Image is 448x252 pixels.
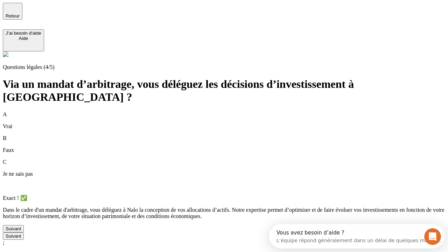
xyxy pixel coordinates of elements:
[3,3,22,20] button: Retour
[3,123,445,129] p: Vrai
[6,36,41,41] div: Aide
[3,111,445,118] p: A
[3,195,445,202] p: Exact ! ✅
[6,227,21,232] div: Suivant
[3,64,445,70] p: Questions légales (4/5)
[3,233,24,240] button: Suivant
[3,159,445,165] p: C
[3,51,8,57] img: alexis.png
[3,3,193,22] div: Ouvrir le Messenger Intercom
[6,30,41,36] div: J’ai besoin d'aide
[6,13,20,19] span: Retour
[6,234,21,239] div: Suivant
[3,29,44,51] button: J’ai besoin d'aideAide
[3,240,445,246] div: ;
[269,224,444,248] iframe: Intercom live chat discovery launcher
[3,226,24,233] button: Suivant
[3,183,8,188] img: alexis.png
[7,6,172,12] div: Vous avez besoin d’aide ?
[3,147,445,153] p: Faux
[7,12,172,19] div: L’équipe répond généralement dans un délai de quelques minutes.
[3,208,445,220] p: Dans le cadre d'un mandat d'arbitrage, vous déléguez à Nalo la conception de vos allocations d’ac...
[3,171,445,177] p: Je ne sais pas
[3,78,445,104] h1: Via un mandat d’arbitrage, vous déléguez les décisions d’investissement à [GEOGRAPHIC_DATA] ?
[3,135,445,141] p: B
[424,228,441,245] iframe: Intercom live chat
